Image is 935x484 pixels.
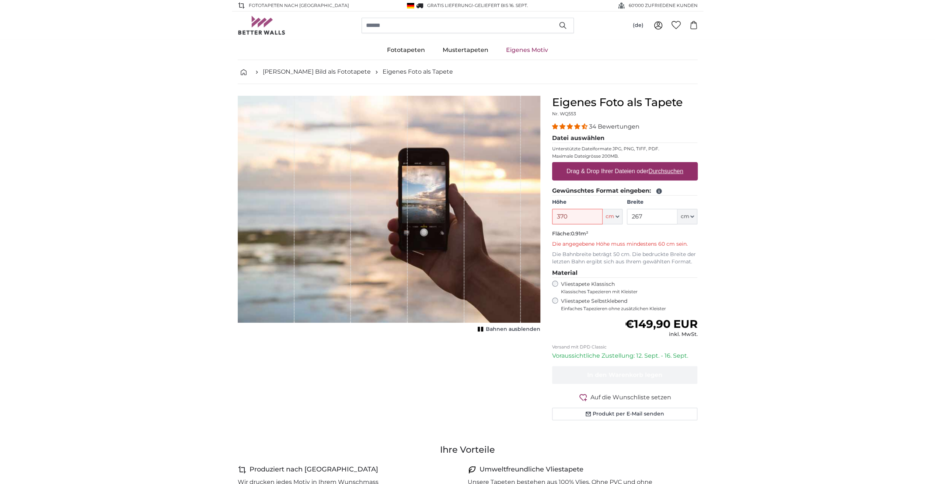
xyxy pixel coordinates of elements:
a: Eigenes Foto als Tapete [383,67,453,76]
img: Deutschland [407,3,414,8]
legend: Gewünschtes Format eingeben: [552,186,698,196]
div: inkl. MwSt. [625,331,697,338]
span: cm [680,213,689,220]
u: Durchsuchen [648,168,683,174]
button: cm [677,209,697,224]
nav: breadcrumbs [238,60,698,84]
button: Bahnen ausblenden [475,324,540,334]
legend: Material [552,269,698,278]
span: - [473,3,528,8]
span: In den Warenkorb legen [587,371,662,378]
span: Auf die Wunschliste setzen [590,393,671,402]
span: GRATIS Lieferung! [427,3,473,8]
div: 1 of 1 [238,96,540,334]
a: Mustertapeten [434,41,497,60]
label: Breite [627,199,697,206]
p: Die Bahnbreite beträgt 50 cm. Die bedruckte Breite der letzten Bahn ergibt sich aus Ihrem gewählt... [552,251,698,266]
p: Die angegebene Höhe muss mindestens 60 cm sein. [552,241,698,248]
span: Nr. WQ553 [552,111,576,116]
span: cm [606,213,614,220]
legend: Datei auswählen [552,134,698,143]
h4: Produziert nach [GEOGRAPHIC_DATA] [250,464,378,475]
span: Bahnen ausblenden [486,326,540,333]
a: Fototapeten [378,41,434,60]
button: (de) [627,19,649,32]
span: Fototapeten nach [GEOGRAPHIC_DATA] [249,2,349,9]
label: Vliestapete Klassisch [561,281,691,295]
label: Vliestapete Selbstklebend [561,298,698,312]
a: Eigenes Motiv [497,41,557,60]
img: Betterwalls [238,16,286,35]
button: In den Warenkorb legen [552,366,698,384]
span: Einfaches Tapezieren ohne zusätzlichen Kleister [561,306,698,312]
button: cm [603,209,622,224]
button: Auf die Wunschliste setzen [552,393,698,402]
button: Produkt per E-Mail senden [552,408,698,420]
p: Versand mit DPD Classic [552,344,698,350]
span: 0.91m² [571,230,588,237]
p: Maximale Dateigrösse 200MB. [552,153,698,159]
span: Geliefert bis 16. Sept. [475,3,528,8]
label: Höhe [552,199,622,206]
a: [PERSON_NAME] Bild als Fototapete [263,67,371,76]
h4: Umweltfreundliche Vliestapete [479,464,583,475]
p: Unterstützte Dateiformate JPG, PNG, TIFF, PDF. [552,146,698,152]
span: 4.32 stars [552,123,589,130]
h3: Ihre Vorteile [238,444,698,456]
span: Klassisches Tapezieren mit Kleister [561,289,691,295]
h1: Eigenes Foto als Tapete [552,96,698,109]
p: Voraussichtliche Zustellung: 12. Sept. - 16. Sept. [552,351,698,360]
span: 60'000 ZUFRIEDENE KUNDEN [629,2,698,9]
p: Fläche: [552,230,698,238]
span: 34 Bewertungen [589,123,639,130]
span: €149,90 EUR [625,317,697,331]
label: Drag & Drop Ihrer Dateien oder [564,164,686,179]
